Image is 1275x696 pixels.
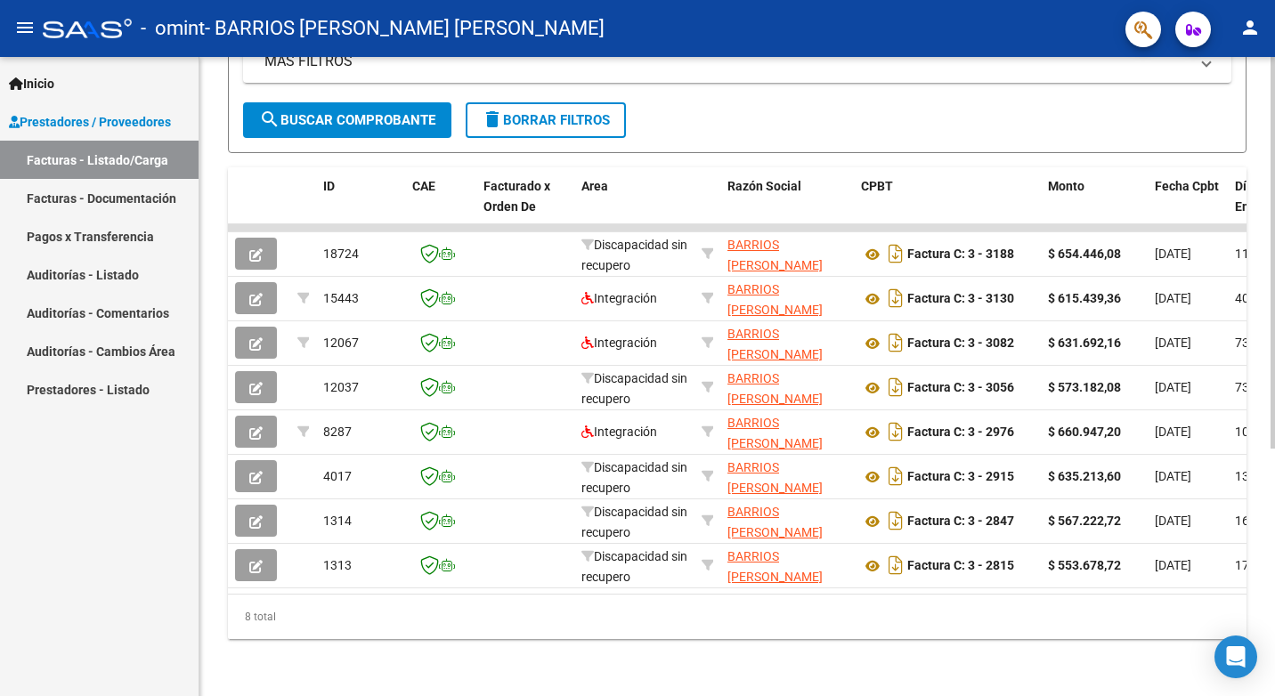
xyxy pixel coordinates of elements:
[727,546,847,584] div: 20315448981
[720,167,854,246] datatable-header-cell: Razón Social
[727,413,847,450] div: 20315448981
[1048,336,1121,350] strong: $ 631.692,16
[1048,469,1121,483] strong: $ 635.213,60
[1235,514,1256,528] span: 164
[884,417,907,446] i: Descargar documento
[727,238,823,293] span: BARRIOS [PERSON_NAME] [PERSON_NAME]
[323,558,352,572] span: 1313
[727,324,847,361] div: 20315448981
[1235,425,1256,439] span: 101
[884,462,907,490] i: Descargar documento
[205,9,605,48] span: - BARRIOS [PERSON_NAME] [PERSON_NAME]
[907,559,1014,573] strong: Factura C: 3 - 2815
[482,112,610,128] span: Borrar Filtros
[482,109,503,130] mat-icon: delete
[727,279,847,317] div: 20315448981
[323,469,352,483] span: 4017
[884,239,907,268] i: Descargar documento
[1155,425,1191,439] span: [DATE]
[574,167,694,246] datatable-header-cell: Area
[1155,469,1191,483] span: [DATE]
[1235,336,1249,350] span: 73
[9,74,54,93] span: Inicio
[727,457,847,495] div: 20315448981
[259,109,280,130] mat-icon: search
[581,291,657,305] span: Integración
[1048,558,1121,572] strong: $ 553.678,72
[581,425,657,439] span: Integración
[316,167,405,246] datatable-header-cell: ID
[1239,17,1261,38] mat-icon: person
[14,17,36,38] mat-icon: menu
[907,336,1014,351] strong: Factura C: 3 - 3082
[9,112,171,132] span: Prestadores / Proveedores
[581,371,687,406] span: Discapacidad sin recupero
[884,551,907,579] i: Descargar documento
[323,380,359,394] span: 12037
[1235,291,1249,305] span: 40
[727,235,847,272] div: 20315448981
[323,514,352,528] span: 1314
[1048,514,1121,528] strong: $ 567.222,72
[476,167,574,246] datatable-header-cell: Facturado x Orden De
[581,179,608,193] span: Area
[228,595,1247,639] div: 8 total
[581,336,657,350] span: Integración
[727,327,823,382] span: BARRIOS [PERSON_NAME] [PERSON_NAME]
[1155,380,1191,394] span: [DATE]
[727,371,823,426] span: BARRIOS [PERSON_NAME] [PERSON_NAME]
[1155,291,1191,305] span: [DATE]
[854,167,1041,246] datatable-header-cell: CPBT
[466,102,626,138] button: Borrar Filtros
[483,179,550,214] span: Facturado x Orden De
[141,9,205,48] span: - omint
[1235,380,1249,394] span: 73
[1048,179,1084,193] span: Monto
[243,102,451,138] button: Buscar Comprobante
[1155,179,1219,193] span: Fecha Cpbt
[264,52,1189,71] mat-panel-title: MAS FILTROS
[1155,558,1191,572] span: [DATE]
[581,505,687,539] span: Discapacidad sin recupero
[1041,167,1148,246] datatable-header-cell: Monto
[907,381,1014,395] strong: Factura C: 3 - 3056
[323,425,352,439] span: 8287
[323,247,359,261] span: 18724
[1235,247,1249,261] span: 11
[907,292,1014,306] strong: Factura C: 3 - 3130
[323,336,359,350] span: 12067
[861,179,893,193] span: CPBT
[907,470,1014,484] strong: Factura C: 3 - 2915
[884,284,907,312] i: Descargar documento
[907,425,1014,440] strong: Factura C: 3 - 2976
[884,373,907,401] i: Descargar documento
[727,368,847,406] div: 20315448981
[1155,247,1191,261] span: [DATE]
[727,505,823,560] span: BARRIOS [PERSON_NAME] [PERSON_NAME]
[1048,380,1121,394] strong: $ 573.182,08
[405,167,476,246] datatable-header-cell: CAE
[1235,469,1256,483] span: 131
[727,282,823,337] span: BARRIOS [PERSON_NAME] [PERSON_NAME]
[1235,558,1256,572] span: 179
[907,514,1014,529] strong: Factura C: 3 - 2847
[259,112,435,128] span: Buscar Comprobante
[1155,514,1191,528] span: [DATE]
[323,179,335,193] span: ID
[581,460,687,495] span: Discapacidad sin recupero
[884,506,907,535] i: Descargar documento
[1155,336,1191,350] span: [DATE]
[727,179,801,193] span: Razón Social
[1214,635,1257,678] div: Open Intercom Messenger
[884,328,907,357] i: Descargar documento
[243,40,1231,83] mat-expansion-panel-header: MAS FILTROS
[1048,247,1121,261] strong: $ 654.446,08
[581,549,687,584] span: Discapacidad sin recupero
[727,416,823,471] span: BARRIOS [PERSON_NAME] [PERSON_NAME]
[727,502,847,539] div: 20315448981
[1048,291,1121,305] strong: $ 615.439,36
[412,179,435,193] span: CAE
[727,460,823,515] span: BARRIOS [PERSON_NAME] [PERSON_NAME]
[727,549,823,604] span: BARRIOS [PERSON_NAME] [PERSON_NAME]
[581,238,687,272] span: Discapacidad sin recupero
